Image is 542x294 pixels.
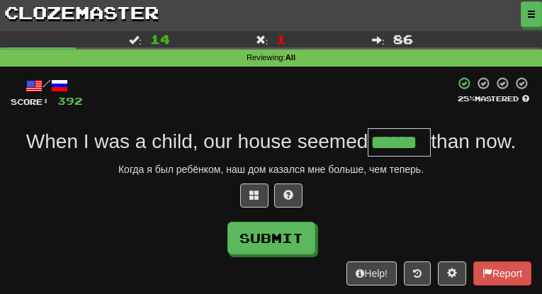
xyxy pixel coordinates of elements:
button: Report [473,261,531,285]
span: 86 [393,32,413,46]
button: Switch sentence to multiple choice alt+p [240,183,269,208]
span: : [129,35,142,45]
button: Single letter hint - you only get 1 per sentence and score half the points! alt+h [274,183,303,208]
button: Submit [227,222,315,254]
div: Когда я был ребёнком, наш дом казался мне больше, чем теперь. [11,162,531,176]
span: Score: [11,97,49,106]
span: 25 % [458,94,475,103]
button: Help! [346,261,397,285]
div: Mastered [455,94,531,103]
span: 14 [150,32,170,46]
span: than now. [431,130,516,152]
span: When I was a child, our house seemed [26,130,368,152]
span: : [372,35,385,45]
span: 392 [57,95,83,107]
div: / [11,77,83,94]
strong: All [286,53,295,62]
span: 1 [276,32,286,46]
span: : [256,35,269,45]
button: Round history (alt+y) [404,261,431,285]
